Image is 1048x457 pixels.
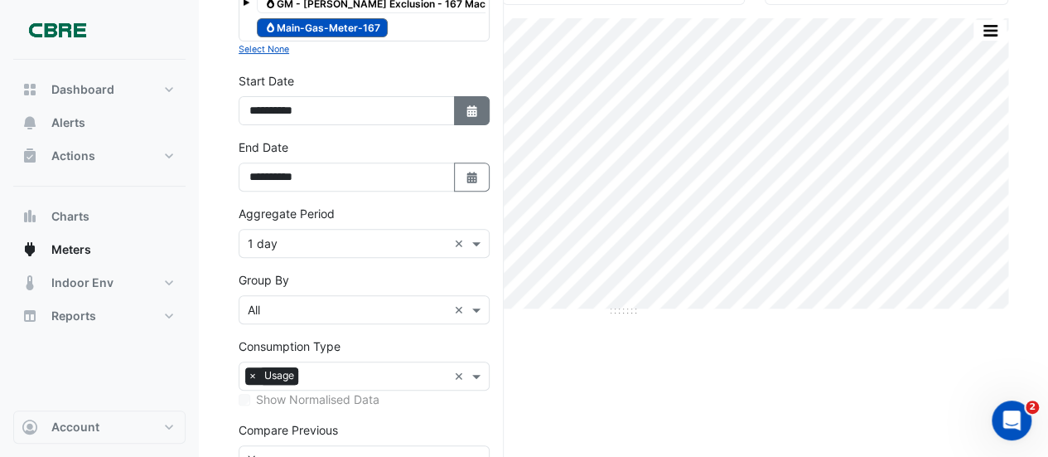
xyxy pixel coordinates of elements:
app-icon: Alerts [22,114,38,131]
div: Selected meters/streams do not support normalisation [239,391,490,408]
iframe: Intercom live chat [992,401,1031,440]
app-icon: Actions [22,148,38,164]
label: Group By [239,271,289,289]
app-icon: Indoor Env [22,275,38,291]
app-icon: Charts [22,208,38,225]
span: Clear [454,367,468,385]
button: Indoor Env [13,266,186,299]
label: Show Normalised Data [256,391,379,408]
span: Dashboard [51,81,114,98]
label: Aggregate Period [239,205,335,222]
span: Indoor Env [51,275,113,291]
button: Dashboard [13,73,186,106]
span: Account [51,419,99,435]
label: End Date [239,139,288,156]
fa-icon: Select Date [465,104,480,118]
app-icon: Meters [22,241,38,258]
button: Reports [13,299,186,333]
span: Clear [454,301,468,318]
button: Actions [13,139,186,173]
button: Meters [13,233,186,266]
span: Clear [454,235,468,252]
span: Charts [51,208,89,225]
button: Account [13,411,186,444]
label: Compare Previous [239,421,338,439]
label: Start Date [239,72,294,90]
fa-icon: Gas [264,22,277,34]
button: Charts [13,200,186,233]
img: Company Logo [20,13,94,46]
span: Main-Gas-Meter-167 [257,18,388,38]
span: Alerts [51,114,85,131]
span: Actions [51,148,95,164]
button: Select None [239,41,289,56]
span: × [245,367,260,384]
app-icon: Dashboard [22,81,38,98]
small: Select None [239,44,289,55]
span: Meters [51,241,91,258]
label: Consumption Type [239,338,340,355]
app-icon: Reports [22,308,38,324]
span: Usage [260,367,298,384]
span: 2 [1026,401,1039,414]
button: More Options [973,20,1007,41]
button: Alerts [13,106,186,139]
fa-icon: Select Date [465,170,480,184]
span: Reports [51,308,96,324]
